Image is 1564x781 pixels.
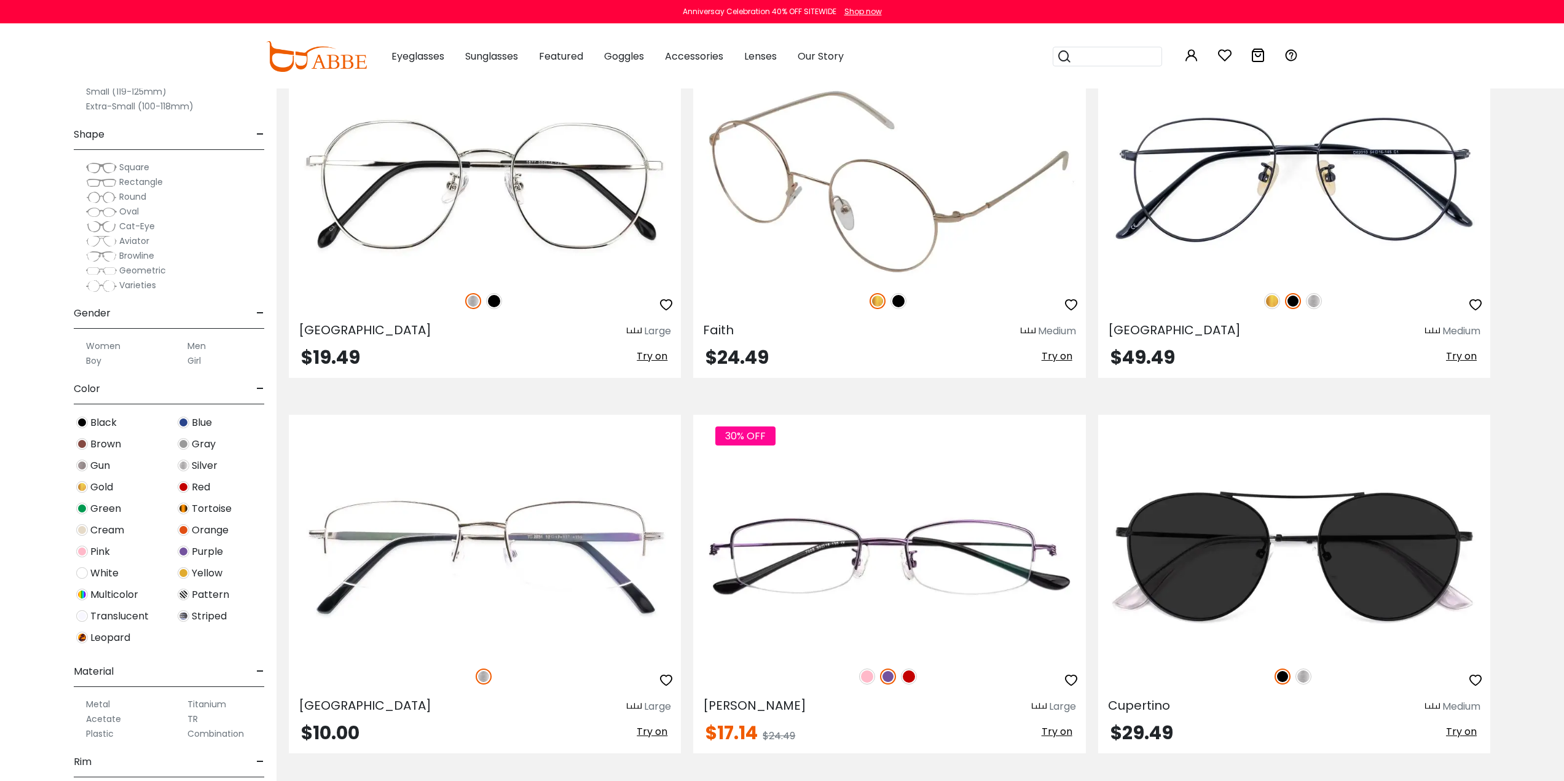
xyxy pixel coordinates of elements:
[844,6,882,17] div: Shop now
[86,162,117,174] img: Square.png
[187,697,226,712] label: Titanium
[465,49,518,63] span: Sunglasses
[703,697,806,714] span: [PERSON_NAME]
[1032,702,1047,712] img: size ruler
[1042,724,1072,739] span: Try on
[76,417,88,428] img: Black
[86,353,101,368] label: Boy
[1110,720,1173,746] span: $29.49
[187,726,244,741] label: Combination
[119,161,149,173] span: Square
[1108,697,1170,714] span: Cupertino
[86,265,117,277] img: Geometric.png
[119,235,149,247] span: Aviator
[1442,699,1480,714] div: Medium
[178,417,189,428] img: Blue
[90,458,110,473] span: Gun
[266,41,367,72] img: abbeglasses.com
[627,327,642,336] img: size ruler
[665,49,723,63] span: Accessories
[76,524,88,536] img: Cream
[192,523,229,538] span: Orange
[178,481,189,493] img: Red
[76,503,88,514] img: Green
[705,720,758,746] span: $17.14
[1425,327,1440,336] img: size ruler
[693,84,1085,280] img: Gold Faith - Metal ,Adjust Nose Pads
[637,724,667,739] span: Try on
[476,669,492,685] img: Silver
[86,235,117,248] img: Aviator.png
[74,120,104,149] span: Shape
[192,415,212,430] span: Blue
[465,293,481,309] img: Silver
[1110,344,1175,371] span: $49.49
[256,747,264,777] span: -
[86,712,121,726] label: Acetate
[119,249,154,262] span: Browline
[1098,459,1490,655] img: Black Cupertino - Metal ,Adjust Nose Pads
[705,344,769,371] span: $24.49
[633,348,671,364] button: Try on
[301,720,360,746] span: $10.00
[86,726,114,741] label: Plastic
[703,321,734,339] span: Faith
[1446,724,1477,739] span: Try on
[90,566,119,581] span: White
[1442,324,1480,339] div: Medium
[90,523,124,538] span: Cream
[683,6,836,17] div: Anniversay Celebration 40% OFF SITEWIDE
[627,702,642,712] img: size ruler
[192,609,227,624] span: Striped
[301,344,360,371] span: $19.49
[693,459,1085,655] img: Purple Amanda - Metal ,Adjust Nose Pads
[90,544,110,559] span: Pink
[76,481,88,493] img: Gold
[1021,327,1035,336] img: size ruler
[539,49,583,63] span: Featured
[289,84,681,280] img: Silver Singapore - Metal ,Adjust Nose Pads
[880,669,896,685] img: Purple
[74,299,111,328] span: Gender
[192,566,222,581] span: Yellow
[178,610,189,622] img: Striped
[1098,84,1490,280] img: Black Nepal - Titanium ,Adjust Nose Pads
[299,321,431,339] span: [GEOGRAPHIC_DATA]
[1306,293,1322,309] img: Silver
[86,84,167,99] label: Small (119-125mm)
[798,49,844,63] span: Our Story
[1425,702,1440,712] img: size ruler
[1108,321,1241,339] span: [GEOGRAPHIC_DATA]
[178,438,189,450] img: Gray
[86,250,117,262] img: Browline.png
[90,609,149,624] span: Translucent
[299,697,431,714] span: [GEOGRAPHIC_DATA]
[74,374,100,404] span: Color
[192,587,229,602] span: Pattern
[256,120,264,149] span: -
[256,299,264,328] span: -
[644,699,671,714] div: Large
[178,589,189,600] img: Pattern
[192,437,216,452] span: Gray
[1285,293,1301,309] img: Black
[715,426,776,445] span: 30% OFF
[1295,669,1311,685] img: Silver
[391,49,444,63] span: Eyeglasses
[256,657,264,686] span: -
[76,438,88,450] img: Brown
[119,190,146,203] span: Round
[86,176,117,189] img: Rectangle.png
[90,501,121,516] span: Green
[1049,699,1076,714] div: Large
[1275,669,1291,685] img: Black
[192,501,232,516] span: Tortoise
[289,459,681,655] img: Silver Gabon - Metal ,Adjust Nose Pads
[901,669,917,685] img: Red
[76,546,88,557] img: Pink
[1038,348,1076,364] button: Try on
[1442,348,1480,364] button: Try on
[86,280,117,292] img: Varieties.png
